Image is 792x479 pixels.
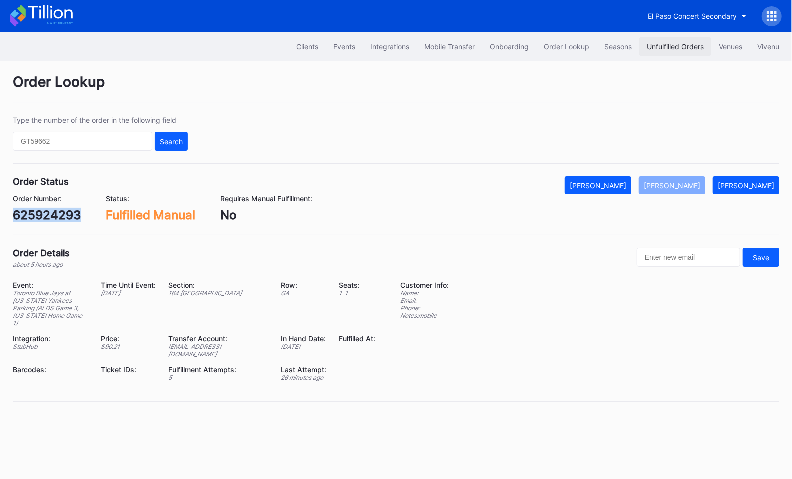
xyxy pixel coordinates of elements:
[13,132,152,151] input: GT59662
[639,37,711,56] button: Unfulfilled Orders
[490,42,529,51] div: Onboarding
[333,42,355,51] div: Events
[281,281,326,289] div: Row:
[289,37,326,56] button: Clients
[13,116,188,124] div: Type the number of the order in the following field
[637,248,740,267] input: Enter new email
[160,137,183,146] div: Search
[106,208,195,222] div: Fulfilled Manual
[326,37,363,56] button: Events
[106,194,195,203] div: Status:
[169,374,269,381] div: 5
[644,181,700,190] div: [PERSON_NAME]
[281,374,326,381] div: 26 minutes ago
[281,365,326,374] div: Last Attempt:
[718,181,774,190] div: [PERSON_NAME]
[536,37,597,56] button: Order Lookup
[296,42,318,51] div: Clients
[101,334,156,343] div: Price:
[597,37,639,56] button: Seasons
[13,261,70,268] div: about 5 hours ago
[648,12,737,20] div: El Paso Concert Secondary
[101,281,156,289] div: Time Until Event:
[757,42,779,51] div: Vivenu
[604,42,632,51] div: Seasons
[417,37,482,56] button: Mobile Transfer
[13,334,89,343] div: Integration:
[13,343,89,350] div: StubHub
[482,37,536,56] button: Onboarding
[400,297,449,304] div: Email:
[363,37,417,56] button: Integrations
[155,132,188,151] button: Search
[281,343,326,350] div: [DATE]
[640,7,754,25] button: El Paso Concert Secondary
[570,181,626,190] div: [PERSON_NAME]
[13,176,69,187] div: Order Status
[169,334,269,343] div: Transfer Account:
[169,365,269,374] div: Fulfillment Attempts:
[13,365,89,374] div: Barcodes:
[13,281,89,289] div: Event:
[750,37,787,56] button: Vivenu
[544,42,589,51] div: Order Lookup
[753,253,769,262] div: Save
[743,248,779,267] button: Save
[400,312,449,319] div: Notes: mobile
[647,42,704,51] div: Unfulfilled Orders
[169,343,269,358] div: [EMAIL_ADDRESS][DOMAIN_NAME]
[101,343,156,350] div: $ 90.21
[339,281,375,289] div: Seats:
[220,194,312,203] div: Requires Manual Fulfillment:
[370,42,409,51] div: Integrations
[101,289,156,297] div: [DATE]
[339,289,375,297] div: 1 - 1
[711,37,750,56] button: Venues
[719,42,742,51] div: Venues
[339,334,375,343] div: Fulfilled At:
[713,176,779,194] button: [PERSON_NAME]
[281,289,326,297] div: GA
[13,194,81,203] div: Order Number:
[220,208,312,222] div: No
[13,289,89,327] div: Toronto Blue Jays at [US_STATE] Yankees Parking (ALDS Game 3, [US_STATE] Home Game 1)
[169,289,269,297] div: 164 [GEOGRAPHIC_DATA]
[169,281,269,289] div: Section:
[400,281,449,289] div: Customer Info:
[424,42,475,51] div: Mobile Transfer
[639,176,705,194] button: [PERSON_NAME]
[281,334,326,343] div: In Hand Date:
[101,365,156,374] div: Ticket IDs:
[400,304,449,312] div: Phone:
[400,289,449,297] div: Name:
[13,208,81,222] div: 625924293
[565,176,631,194] button: [PERSON_NAME]
[13,73,779,103] div: Order Lookup
[13,248,70,258] div: Order Details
